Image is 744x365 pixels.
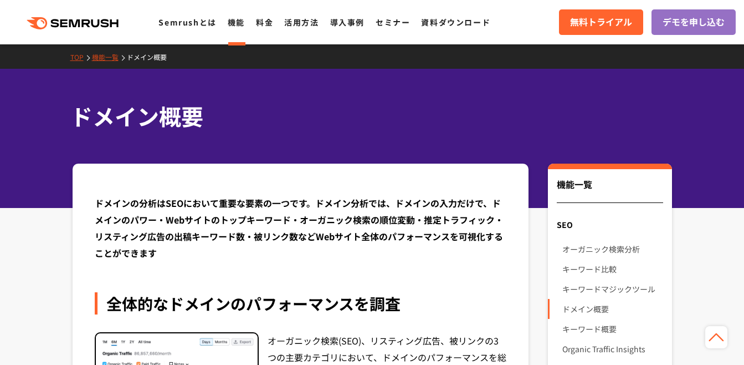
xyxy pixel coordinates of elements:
[570,15,632,29] span: 無料トライアル
[284,17,319,28] a: 活用方法
[70,100,663,133] h1: ドメイン概要
[562,279,663,299] a: キーワードマジックツール
[376,17,410,28] a: セミナー
[562,259,663,279] a: キーワード比較
[559,9,643,35] a: 無料トライアル
[127,52,175,62] a: ドメイン概要
[562,339,663,359] a: Organic Traffic Insights
[95,292,507,315] div: 全体的なドメインのパフォーマンスを調査
[228,17,245,28] a: 機能
[651,9,736,35] a: デモを申し込む
[70,52,92,62] a: TOP
[562,239,663,259] a: オーガニック検索分析
[95,195,507,261] div: ドメインの分析はSEOにおいて重要な要素の一つです。ドメイン分析では、ドメインの入力だけで、ドメインのパワー・Webサイトのトップキーワード・オーガニック検索の順位変動・推定トラフィック・リステ...
[158,17,216,28] a: Semrushとは
[562,299,663,319] a: ドメイン概要
[562,319,663,339] a: キーワード概要
[663,15,725,29] span: デモを申し込む
[256,17,273,28] a: 料金
[548,215,671,235] div: SEO
[92,52,127,62] a: 機能一覧
[330,17,365,28] a: 導入事例
[557,178,663,203] div: 機能一覧
[421,17,490,28] a: 資料ダウンロード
